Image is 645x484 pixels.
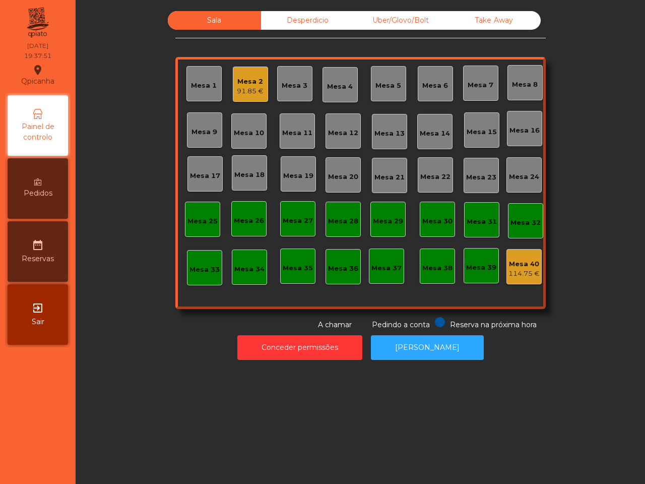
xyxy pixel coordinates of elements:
[237,86,264,96] div: 91.85 €
[234,216,264,226] div: Mesa 26
[328,216,358,226] div: Mesa 28
[508,259,540,269] div: Mesa 40
[27,41,48,50] div: [DATE]
[10,122,66,143] span: Painel de controlo
[420,172,450,182] div: Mesa 22
[327,82,353,92] div: Mesa 4
[191,127,217,137] div: Mesa 9
[422,81,448,91] div: Mesa 6
[25,5,50,40] img: qpiato
[420,129,450,139] div: Mesa 14
[509,126,540,136] div: Mesa 16
[510,218,541,228] div: Mesa 32
[371,335,484,360] button: [PERSON_NAME]
[32,317,44,327] span: Sair
[447,11,541,30] div: Take Away
[190,171,220,181] div: Mesa 17
[509,172,539,182] div: Mesa 24
[282,81,307,91] div: Mesa 3
[508,269,540,279] div: 114.75 €
[189,265,220,275] div: Mesa 33
[372,320,430,329] span: Pedindo a conta
[283,263,313,273] div: Mesa 35
[21,63,54,88] div: Qpicanha
[168,11,261,30] div: Sala
[318,320,352,329] span: A chamar
[468,80,493,90] div: Mesa 7
[354,11,447,30] div: Uber/Glovo/Bolt
[187,216,218,226] div: Mesa 25
[32,239,44,251] i: date_range
[282,128,312,138] div: Mesa 11
[450,320,537,329] span: Reserva na próxima hora
[283,171,313,181] div: Mesa 19
[328,172,358,182] div: Mesa 20
[374,172,405,183] div: Mesa 21
[234,170,265,180] div: Mesa 18
[237,335,362,360] button: Conceder permissões
[24,51,51,60] div: 19:37:51
[191,81,217,91] div: Mesa 1
[328,264,358,274] div: Mesa 36
[422,216,453,226] div: Mesa 30
[261,11,354,30] div: Desperdicio
[467,127,497,137] div: Mesa 15
[32,302,44,314] i: exit_to_app
[371,263,402,273] div: Mesa 37
[466,263,496,273] div: Mesa 39
[512,80,538,90] div: Mesa 8
[283,216,313,226] div: Mesa 27
[22,254,54,264] span: Reservas
[467,217,497,227] div: Mesa 31
[24,188,52,199] span: Pedidos
[466,172,496,183] div: Mesa 23
[375,81,401,91] div: Mesa 5
[237,77,264,87] div: Mesa 2
[373,216,403,226] div: Mesa 29
[234,128,264,138] div: Mesa 10
[32,64,44,76] i: location_on
[328,128,358,138] div: Mesa 12
[422,263,453,273] div: Mesa 38
[374,129,405,139] div: Mesa 13
[234,264,265,274] div: Mesa 34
